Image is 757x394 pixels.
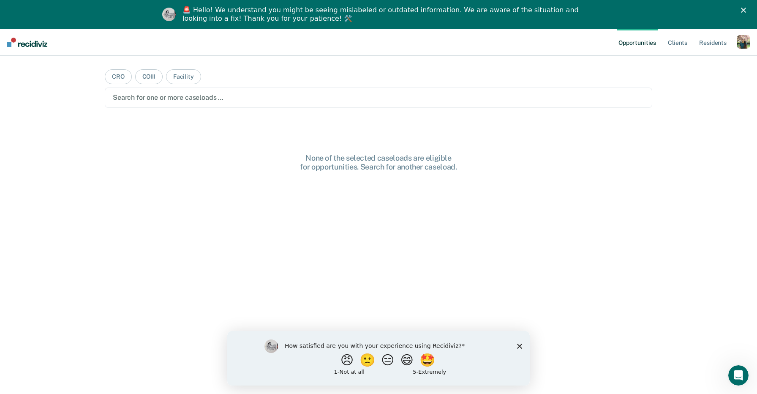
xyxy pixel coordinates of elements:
a: Clients [666,29,689,56]
button: CRO [105,69,132,84]
a: Opportunities [617,29,658,56]
button: COIII [135,69,163,84]
img: Profile image for Kim [162,8,176,21]
div: None of the selected caseloads are eligible for opportunities. Search for another caseload. [243,153,514,172]
img: Recidiviz [7,38,47,47]
a: Residents [697,29,728,56]
iframe: Survey by Kim from Recidiviz [227,331,530,386]
div: 🚨 Hello! We understand you might be seeing mislabeled or outdated information. We are aware of th... [182,6,581,23]
iframe: Intercom live chat [728,365,749,386]
button: Facility [166,69,201,84]
div: Close [741,8,749,13]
